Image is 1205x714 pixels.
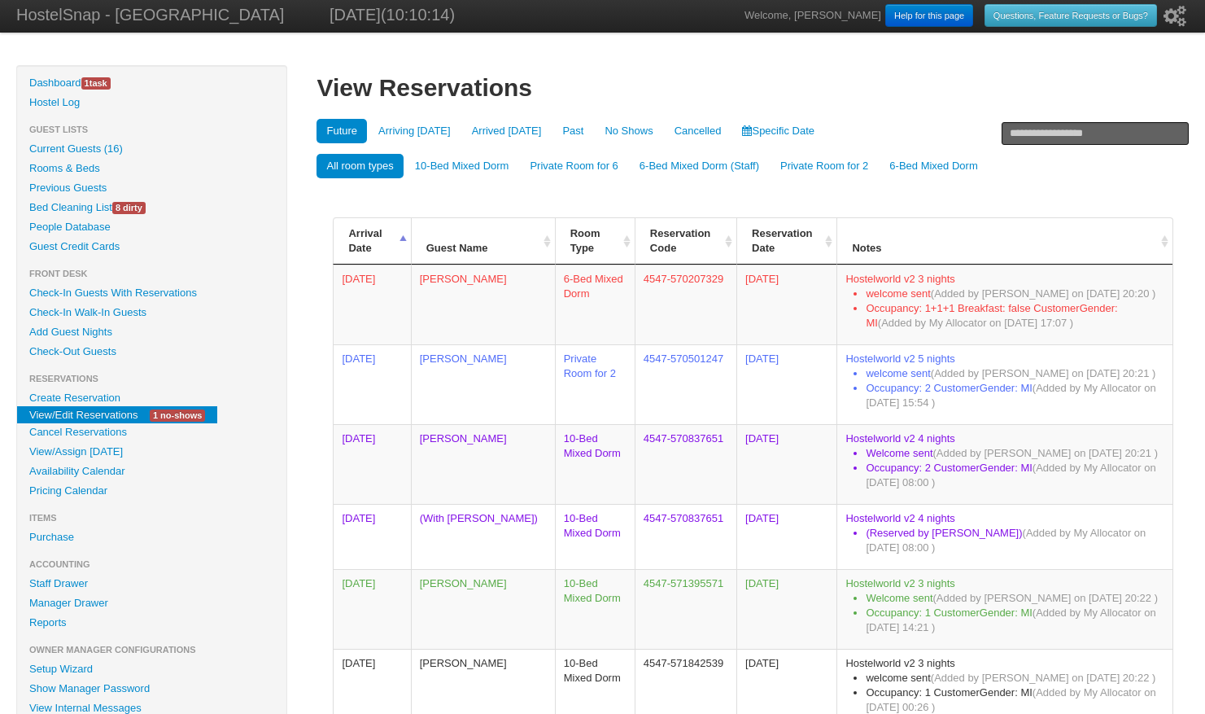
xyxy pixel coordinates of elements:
[342,353,375,365] span: 0:00
[17,73,286,93] a: Dashboard1task
[17,462,286,481] a: Availability Calendar
[736,344,836,424] td: [DATE]
[17,640,286,659] li: Owner Manager Configurations
[736,569,836,649] td: [DATE]
[17,237,286,256] a: Guest Credit Cards
[17,369,286,388] li: Reservations
[342,577,375,589] span: 0:00
[17,594,286,613] a: Manager Drawer
[933,592,1159,604] span: (Added by [PERSON_NAME] on [DATE] 20:22 )
[17,139,286,159] a: Current Guests (16)
[635,218,736,265] th: Reservation Code: activate to sort column ascending
[732,119,824,143] a: Specific Date
[878,317,1073,329] span: (Added by My Allocator on [DATE] 17:07 )
[555,344,635,424] td: Private Room for 2
[866,526,1164,555] li: (Reserved by [PERSON_NAME])
[17,178,286,198] a: Previous Guests
[836,424,1172,504] td: Hostelworld v2 4 nights
[866,381,1164,410] li: Occupancy: 2 CustomerGender: MI
[17,554,286,574] li: Accounting
[555,569,635,649] td: 10-Bed Mixed Dorm
[1164,6,1186,27] i: Setup Wizard
[17,120,286,139] li: Guest Lists
[411,344,555,424] td: [PERSON_NAME]
[17,613,286,633] a: Reports
[665,119,731,143] a: Cancelled
[866,671,1164,686] li: welcome sent
[317,119,367,143] a: Future
[411,569,555,649] td: [PERSON_NAME]
[933,447,1159,459] span: (Added by [PERSON_NAME] on [DATE] 20:21 )
[931,287,1156,300] span: (Added by [PERSON_NAME] on [DATE] 20:20 )
[17,342,286,361] a: Check-Out Guests
[866,287,1164,301] li: welcome sent
[555,504,635,569] td: 10-Bed Mixed Dorm
[985,4,1157,27] a: Questions, Feature Requests or Bugs?
[17,217,286,237] a: People Database
[866,366,1164,381] li: welcome sent
[736,504,836,569] td: [DATE]
[635,569,736,649] td: 4547-571395571
[595,119,662,143] a: No Shows
[405,154,519,178] a: 10-Bed Mixed Dorm
[931,672,1156,684] span: (Added by [PERSON_NAME] on [DATE] 20:22 )
[880,154,987,178] a: 6-Bed Mixed Dorm
[630,154,769,178] a: 6-Bed Mixed Dorm (Staff)
[17,283,286,303] a: Check-In Guests With Reservations
[411,218,555,265] th: Guest Name: activate to sort column ascending
[836,218,1172,265] th: Notes: activate to sort column ascending
[17,423,286,442] a: Cancel Reservations
[866,606,1164,635] li: Occupancy: 1 CustomerGender: MI
[17,322,286,342] a: Add Guest Nights
[17,406,150,423] a: View/Edit Reservations
[931,367,1156,379] span: (Added by [PERSON_NAME] on [DATE] 20:21 )
[836,504,1172,569] td: Hostelworld v2 4 nights
[138,406,217,423] a: 1 no-shows
[342,512,375,524] span: 0:00
[520,154,627,178] a: Private Room for 6
[17,679,286,699] a: Show Manager Password
[836,569,1172,649] td: Hostelworld v2 3 nights
[85,78,90,88] span: 1
[342,432,375,445] span: 0:00
[342,657,375,669] span: 0:00
[317,73,1189,103] h1: View Reservations
[555,218,635,265] th: Room Type: activate to sort column ascending
[555,424,635,504] td: 10-Bed Mixed Dorm
[635,344,736,424] td: 4547-570501247
[17,264,286,283] li: Front Desk
[866,461,1164,490] li: Occupancy: 2 CustomerGender: MI
[369,119,461,143] a: Arriving [DATE]
[17,528,286,547] a: Purchase
[317,154,403,178] a: All room types
[635,265,736,344] td: 4547-570207329
[736,424,836,504] td: [DATE]
[342,273,375,285] span: 0:00
[17,198,286,217] a: Bed Cleaning List8 dirty
[866,591,1164,606] li: Welcome sent
[411,424,555,504] td: [PERSON_NAME]
[836,344,1172,424] td: Hostelworld v2 5 nights
[17,508,286,528] li: Items
[112,202,146,214] span: 8 dirty
[17,388,286,408] a: Create Reservation
[381,6,455,24] span: (10:10:14)
[866,301,1164,331] li: Occupancy: 1+1+1 Breakfast: false CustomerGender: MI
[17,659,286,679] a: Setup Wizard
[411,265,555,344] td: [PERSON_NAME]
[81,77,111,90] span: task
[736,218,836,265] th: Reservation Date: activate to sort column ascending
[411,504,555,569] td: (With [PERSON_NAME])
[17,93,286,112] a: Hostel Log
[635,504,736,569] td: 4547-570837651
[333,218,410,265] th: Arrival Date: activate to sort column descending
[17,159,286,178] a: Rooms & Beds
[635,424,736,504] td: 4547-570837651
[17,442,286,462] a: View/Assign [DATE]
[555,265,635,344] td: 6-Bed Mixed Dorm
[17,303,286,322] a: Check-In Walk-In Guests
[736,265,836,344] td: [DATE]
[866,446,1164,461] li: Welcome sent
[771,154,878,178] a: Private Room for 2
[17,481,286,501] a: Pricing Calendar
